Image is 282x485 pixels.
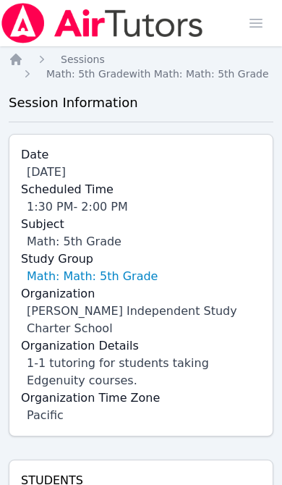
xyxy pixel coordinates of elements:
[21,146,261,164] label: Date
[9,93,273,113] h3: Session Information
[21,389,261,407] label: Organization Time Zone
[21,285,261,303] label: Organization
[21,250,261,268] label: Study Group
[9,52,273,81] nav: Breadcrumb
[21,216,261,233] label: Subject
[21,337,261,355] label: Organization Details
[27,233,261,250] div: Math: 5th Grade
[27,198,261,216] div: 1:30 PM - 2:00 PM
[21,181,261,198] label: Scheduled Time
[46,67,269,81] a: Math: 5th Gradewith Math: Math: 5th Grade
[46,68,269,80] span: Math: 5th Grade with Math: Math: 5th Grade
[61,54,105,65] span: Sessions
[27,407,261,424] div: Pacific
[27,164,261,181] div: [DATE]
[27,303,261,337] div: [PERSON_NAME] Independent Study Charter School
[27,355,261,389] div: 1-1 tutoring for students taking Edgenuity courses.
[27,268,158,285] a: Math: Math: 5th Grade
[61,52,105,67] a: Sessions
